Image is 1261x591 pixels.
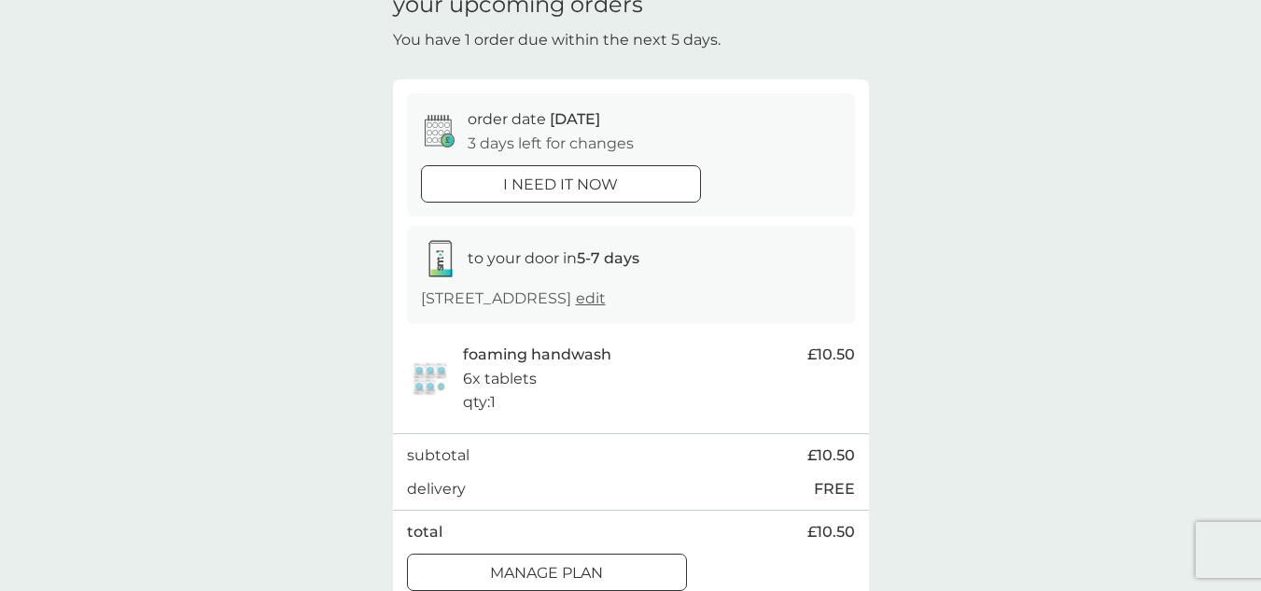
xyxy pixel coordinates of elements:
p: total [407,520,442,544]
p: subtotal [407,443,469,468]
p: 6x tablets [463,367,537,391]
button: Manage plan [407,554,687,591]
p: You have 1 order due within the next 5 days. [393,28,721,52]
p: qty : 1 [463,390,496,415]
span: to your door in [468,249,639,267]
p: i need it now [503,173,618,197]
button: i need it now [421,165,701,203]
strong: 5-7 days [577,249,639,267]
p: [STREET_ADDRESS] [421,287,606,311]
p: delivery [407,477,466,501]
p: foaming handwash [463,343,611,367]
span: £10.50 [807,343,855,367]
span: £10.50 [807,443,855,468]
p: FREE [814,477,855,501]
a: edit [576,289,606,307]
span: £10.50 [807,520,855,544]
p: 3 days left for changes [468,132,634,156]
span: [DATE] [550,110,600,128]
p: order date [468,107,600,132]
p: Manage plan [490,561,603,585]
